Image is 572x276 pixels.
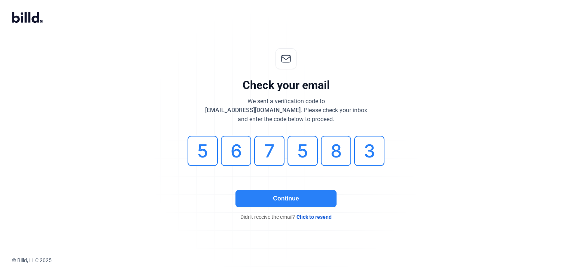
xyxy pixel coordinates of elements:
[174,213,398,221] div: Didn't receive the email?
[296,213,332,221] span: Click to resend
[205,107,301,114] span: [EMAIL_ADDRESS][DOMAIN_NAME]
[243,78,330,92] div: Check your email
[205,97,367,124] div: We sent a verification code to . Please check your inbox and enter the code below to proceed.
[12,257,572,264] div: © Billd, LLC 2025
[235,190,337,207] button: Continue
